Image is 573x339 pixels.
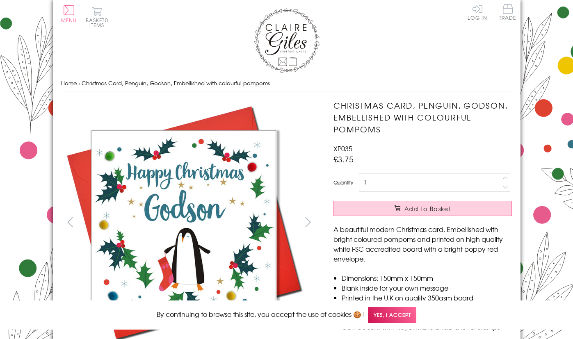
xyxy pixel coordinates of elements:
span: Yes, I accept [368,307,416,323]
button: Add to Basket [333,201,512,216]
li: Blank inside for your own message [342,283,512,293]
p: A beautiful modern Christmas card. Embellished with bright coloured pompoms and printed on high q... [333,224,512,264]
span: › [78,79,80,87]
h1: Christmas Card, Penguin, Godson, Embellished with colourful pompoms [333,100,512,135]
button: next [299,213,317,231]
img: Claire Giles Greetings Cards [254,8,320,73]
a: Log In [468,4,487,20]
span: 0 items [89,16,108,29]
label: Quantity [333,179,353,186]
span: Add to Basket [404,205,451,213]
button: Menu [61,5,77,23]
button: Basket0 items [86,7,108,27]
span: Trade [499,4,516,20]
nav: breadcrumbs [61,75,512,92]
span: £3.75 [333,153,354,165]
span: Menu [61,16,77,24]
span: Christmas Card, Penguin, Godson, Embellished with colourful pompoms [82,79,270,87]
span: XP035 [333,143,352,153]
a: Home [61,79,77,87]
button: prev [61,213,80,231]
li: Dimensions: 150mm x 150mm [342,273,512,283]
li: Printed in the U.K on quality 350gsm board [342,293,512,303]
a: Trade [499,4,516,22]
